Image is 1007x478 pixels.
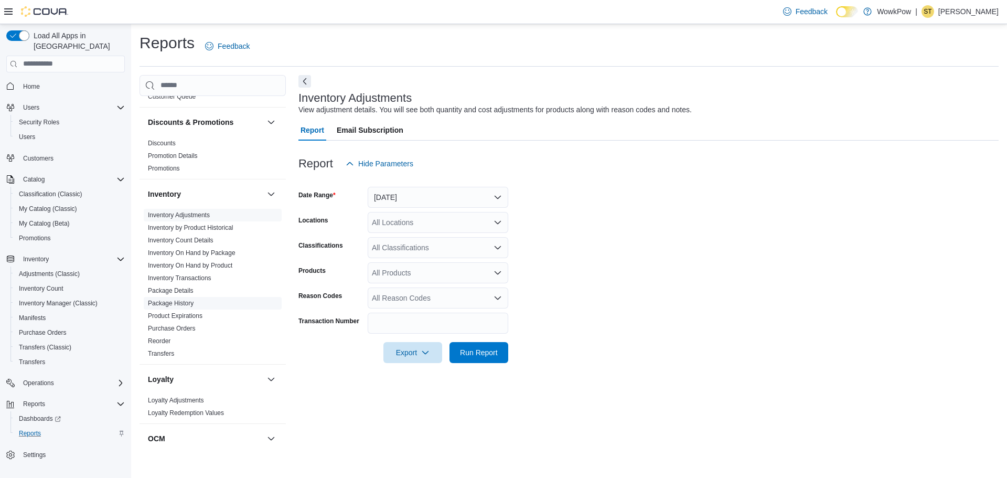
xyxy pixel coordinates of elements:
[201,36,254,57] a: Feedback
[148,349,174,358] span: Transfers
[368,187,508,208] button: [DATE]
[148,409,224,417] span: Loyalty Redemption Values
[148,139,176,147] span: Discounts
[15,188,87,200] a: Classification (Classic)
[19,448,125,461] span: Settings
[15,188,125,200] span: Classification (Classic)
[298,92,412,104] h3: Inventory Adjustments
[337,120,403,141] span: Email Subscription
[15,131,125,143] span: Users
[19,398,49,410] button: Reports
[23,82,40,91] span: Home
[148,324,196,333] span: Purchase Orders
[140,33,195,54] h1: Reports
[23,154,53,163] span: Customers
[15,268,84,280] a: Adjustments (Classic)
[15,116,125,129] span: Security Roles
[938,5,999,18] p: [PERSON_NAME]
[148,299,194,307] span: Package History
[148,236,213,245] span: Inventory Count Details
[494,218,502,227] button: Open list of options
[19,80,125,93] span: Home
[148,164,180,173] span: Promotions
[19,415,61,423] span: Dashboards
[19,449,50,461] a: Settings
[15,326,71,339] a: Purchase Orders
[148,152,198,160] span: Promotion Details
[148,337,170,345] a: Reorder
[19,398,125,410] span: Reports
[10,296,129,311] button: Inventory Manager (Classic)
[15,412,125,425] span: Dashboards
[10,426,129,441] button: Reports
[148,237,213,244] a: Inventory Count Details
[148,189,181,199] h3: Inventory
[148,92,196,101] span: Customer Queue
[779,1,832,22] a: Feedback
[19,270,80,278] span: Adjustments (Classic)
[358,158,413,169] span: Hide Parameters
[19,253,125,265] span: Inventory
[148,350,174,357] a: Transfers
[2,151,129,166] button: Customers
[15,116,63,129] a: Security Roles
[15,356,125,368] span: Transfers
[140,137,286,179] div: Discounts & Promotions
[298,317,359,325] label: Transaction Number
[23,400,45,408] span: Reports
[922,5,934,18] div: Shadman Tazwar
[10,187,129,201] button: Classification (Classic)
[19,343,71,352] span: Transfers (Classic)
[19,101,44,114] button: Users
[148,274,211,282] a: Inventory Transactions
[19,101,125,114] span: Users
[15,297,125,310] span: Inventory Manager (Classic)
[148,433,165,444] h3: OCM
[390,342,436,363] span: Export
[265,373,277,386] button: Loyalty
[19,314,46,322] span: Manifests
[298,191,336,199] label: Date Range
[2,79,129,94] button: Home
[298,292,342,300] label: Reason Codes
[23,379,54,387] span: Operations
[15,232,125,245] span: Promotions
[148,117,263,128] button: Discounts & Promotions
[494,294,502,302] button: Open list of options
[140,209,286,364] div: Inventory
[148,261,232,270] span: Inventory On Hand by Product
[2,397,129,411] button: Reports
[148,374,263,385] button: Loyalty
[796,6,828,17] span: Feedback
[148,300,194,307] a: Package History
[148,312,202,320] span: Product Expirations
[2,172,129,187] button: Catalog
[2,376,129,390] button: Operations
[140,453,286,470] div: OCM
[148,224,233,231] a: Inventory by Product Historical
[15,131,39,143] a: Users
[148,211,210,219] a: Inventory Adjustments
[19,377,125,389] span: Operations
[148,374,174,385] h3: Loyalty
[15,312,50,324] a: Manifests
[19,152,58,165] a: Customers
[10,411,129,426] a: Dashboards
[924,5,931,18] span: ST
[19,429,41,438] span: Reports
[10,267,129,281] button: Adjustments (Classic)
[2,447,129,462] button: Settings
[148,312,202,320] a: Product Expirations
[265,116,277,129] button: Discounts & Promotions
[915,5,917,18] p: |
[148,165,180,172] a: Promotions
[19,80,44,93] a: Home
[19,118,59,126] span: Security Roles
[15,356,49,368] a: Transfers
[21,6,68,17] img: Cova
[15,232,55,245] a: Promotions
[148,396,204,405] span: Loyalty Adjustments
[19,219,70,228] span: My Catalog (Beta)
[15,203,81,215] a: My Catalog (Classic)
